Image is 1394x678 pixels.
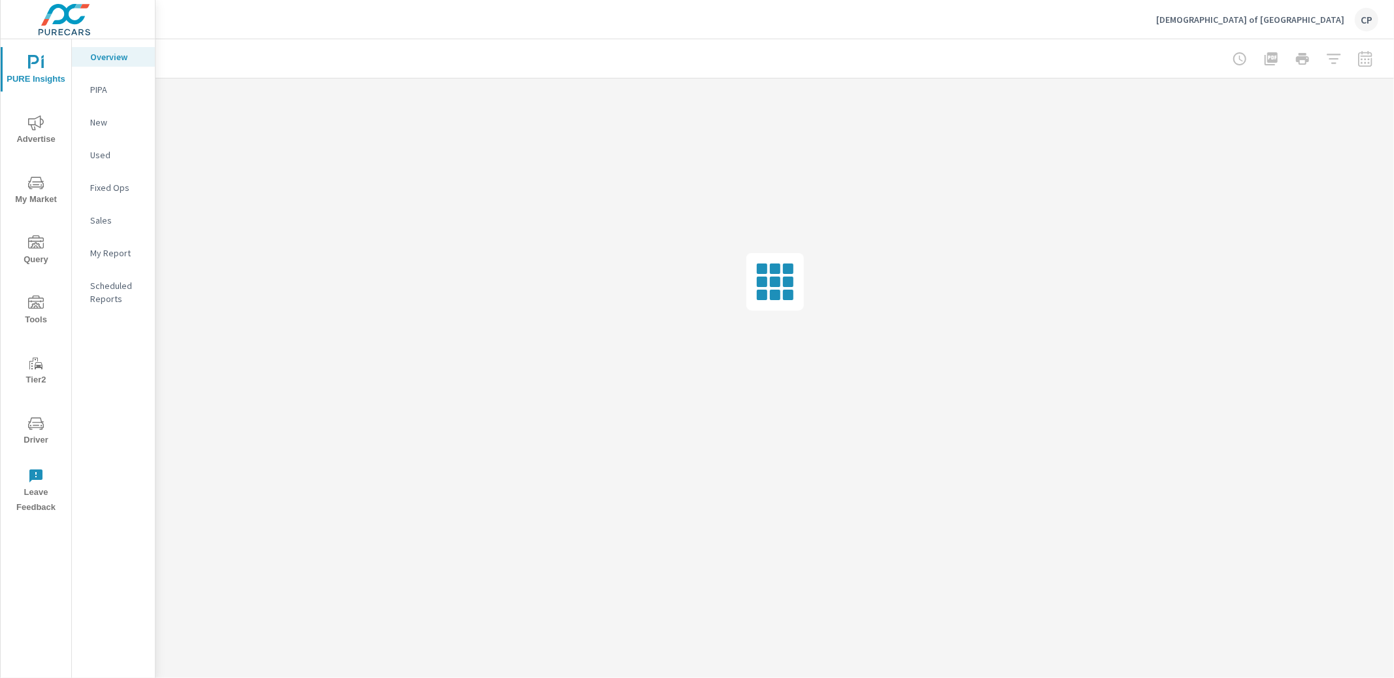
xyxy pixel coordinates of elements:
p: Fixed Ops [90,181,144,194]
div: CP [1355,8,1378,31]
span: Advertise [5,115,67,147]
p: [DEMOGRAPHIC_DATA] of [GEOGRAPHIC_DATA] [1156,14,1344,25]
div: PIPA [72,80,155,99]
p: Used [90,148,144,161]
p: PIPA [90,83,144,96]
span: Query [5,235,67,267]
div: Scheduled Reports [72,276,155,309]
span: My Market [5,175,67,207]
div: Used [72,145,155,165]
span: Leave Feedback [5,468,67,515]
div: New [72,112,155,132]
div: Sales [72,211,155,230]
p: Overview [90,50,144,63]
span: Tools [5,296,67,328]
div: nav menu [1,39,71,520]
p: Scheduled Reports [90,279,144,305]
div: Overview [72,47,155,67]
p: New [90,116,144,129]
div: Fixed Ops [72,178,155,197]
span: Driver [5,416,67,448]
div: My Report [72,243,155,263]
span: PURE Insights [5,55,67,87]
p: Sales [90,214,144,227]
span: Tier2 [5,356,67,388]
p: My Report [90,246,144,260]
